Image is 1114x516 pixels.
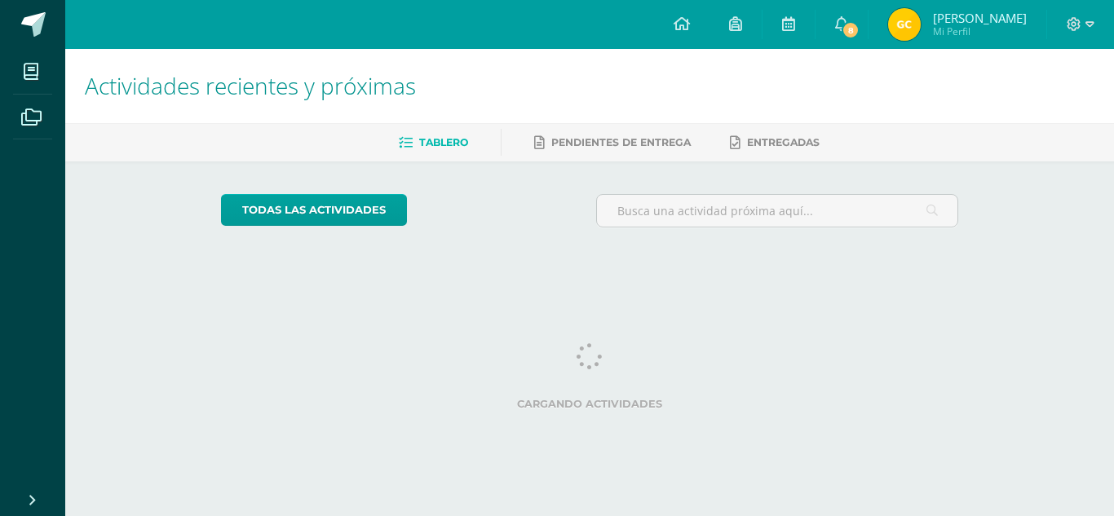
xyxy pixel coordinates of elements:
[534,130,691,156] a: Pendientes de entrega
[221,398,959,410] label: Cargando actividades
[842,21,860,39] span: 8
[399,130,468,156] a: Tablero
[933,24,1027,38] span: Mi Perfil
[419,136,468,148] span: Tablero
[933,10,1027,26] span: [PERSON_NAME]
[747,136,820,148] span: Entregadas
[85,70,416,101] span: Actividades recientes y próximas
[221,194,407,226] a: todas las Actividades
[597,195,958,227] input: Busca una actividad próxima aquí...
[551,136,691,148] span: Pendientes de entrega
[730,130,820,156] a: Entregadas
[888,8,921,41] img: 68cc56d79e50511208d95ee5aa952b23.png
